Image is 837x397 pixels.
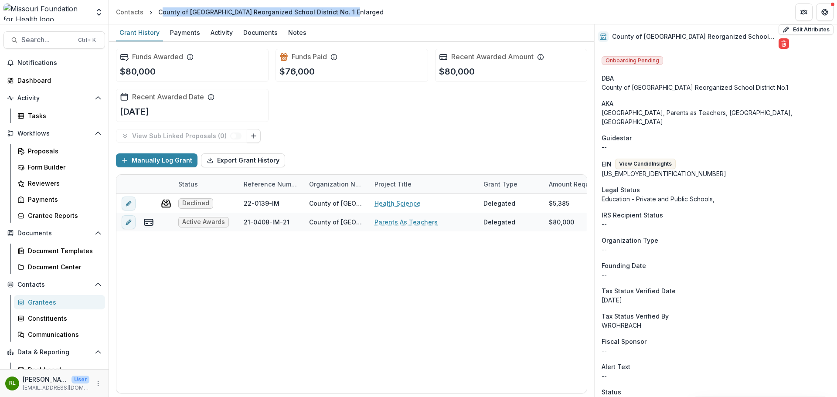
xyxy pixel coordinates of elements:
span: Declined [182,200,209,207]
div: [US_EMPLOYER_IDENTIFICATION_NUMBER] [602,169,830,178]
button: Open Workflows [3,126,105,140]
div: -- [602,143,830,152]
div: Notes [285,26,310,39]
p: EIN [602,159,612,169]
button: edit [122,197,136,210]
a: Document Center [14,260,105,274]
nav: breadcrumb [112,6,387,18]
button: Partners [795,3,813,21]
div: Organization Name [304,175,369,193]
span: Notifications [17,59,102,67]
button: Delete [779,38,789,49]
div: Grant History [116,26,163,39]
p: $80,000 [120,65,156,78]
span: Contacts [17,281,91,288]
div: 22-0139-IM [244,199,279,208]
span: Guidestar [602,133,632,143]
div: -- [602,270,830,279]
div: Payments [167,26,204,39]
div: Amount Requested [544,175,631,193]
div: Delegated [483,217,515,227]
p: WROHRBACH [602,321,830,330]
p: [DATE] [602,295,830,305]
h2: Funds Paid [292,53,327,61]
span: DBA [602,74,614,83]
div: Dashboard [28,365,98,374]
div: $80,000 [549,217,574,227]
a: Communications [14,327,105,342]
button: Edit Attributes [779,24,834,35]
span: Organization Type [602,236,658,245]
div: Grant Type [478,175,544,193]
button: Open Data & Reporting [3,345,105,359]
div: Rebekah Lerch [9,380,16,386]
span: Activity [17,95,91,102]
button: Notifications [3,56,105,70]
div: County of [GEOGRAPHIC_DATA] Reorganized School District No.1 [602,83,830,92]
p: -- [602,371,830,380]
p: [EMAIL_ADDRESS][DOMAIN_NAME] [23,384,89,392]
a: Grantees [14,295,105,309]
a: Constituents [14,311,105,326]
div: County of [GEOGRAPHIC_DATA] Reorganized School District No. 1 Enlarged [158,7,384,17]
div: Activity [207,26,236,39]
button: Search... [3,31,105,49]
span: Legal Status [602,185,640,194]
a: Grant History [116,24,163,41]
span: Data & Reporting [17,349,91,356]
div: Proposals [28,146,98,156]
div: Ctrl + K [76,35,98,45]
span: Active Awards [182,218,225,226]
p: User [71,376,89,383]
div: Document Center [28,262,98,271]
div: Reviewers [28,179,98,188]
div: Project Title [369,175,478,193]
button: Open entity switcher [93,3,105,21]
div: -- [602,220,830,229]
a: Payments [167,24,204,41]
button: Open Activity [3,91,105,105]
a: Form Builder [14,160,105,174]
div: Grantee Reports [28,211,98,220]
span: Status [602,387,621,397]
div: Education - Private and Public Schools, [602,194,830,204]
div: Document Templates [28,246,98,255]
a: Proposals [14,144,105,158]
div: Documents [240,26,281,39]
div: Tasks [28,111,98,120]
h2: Funds Awarded [132,53,183,61]
button: Manually Log Grant [116,153,197,167]
div: Reference Number [238,180,304,189]
div: Amount Requested [544,180,612,189]
div: Grant Type [478,180,523,189]
a: Payments [14,192,105,207]
p: $76,000 [279,65,315,78]
div: Contacts [116,7,143,17]
div: Organization Name [304,180,369,189]
span: Founding Date [602,261,646,270]
span: Tax Status Verified Date [602,286,676,295]
a: Documents [240,24,281,41]
div: Payments [28,195,98,204]
a: Activity [207,24,236,41]
a: Document Templates [14,244,105,258]
h2: Recent Awarded Amount [451,53,534,61]
div: Reference Number [238,175,304,193]
a: Parents As Teachers [374,217,438,227]
div: Status [173,180,203,189]
div: Project Title [369,180,417,189]
a: Reviewers [14,176,105,190]
button: Export Grant History [201,153,285,167]
button: Open Contacts [3,278,105,292]
a: Notes [285,24,310,41]
button: Open Documents [3,226,105,240]
div: -- [602,346,830,355]
button: edit [122,215,136,229]
img: Missouri Foundation for Health logo [3,3,89,21]
button: view-payments [143,217,154,227]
